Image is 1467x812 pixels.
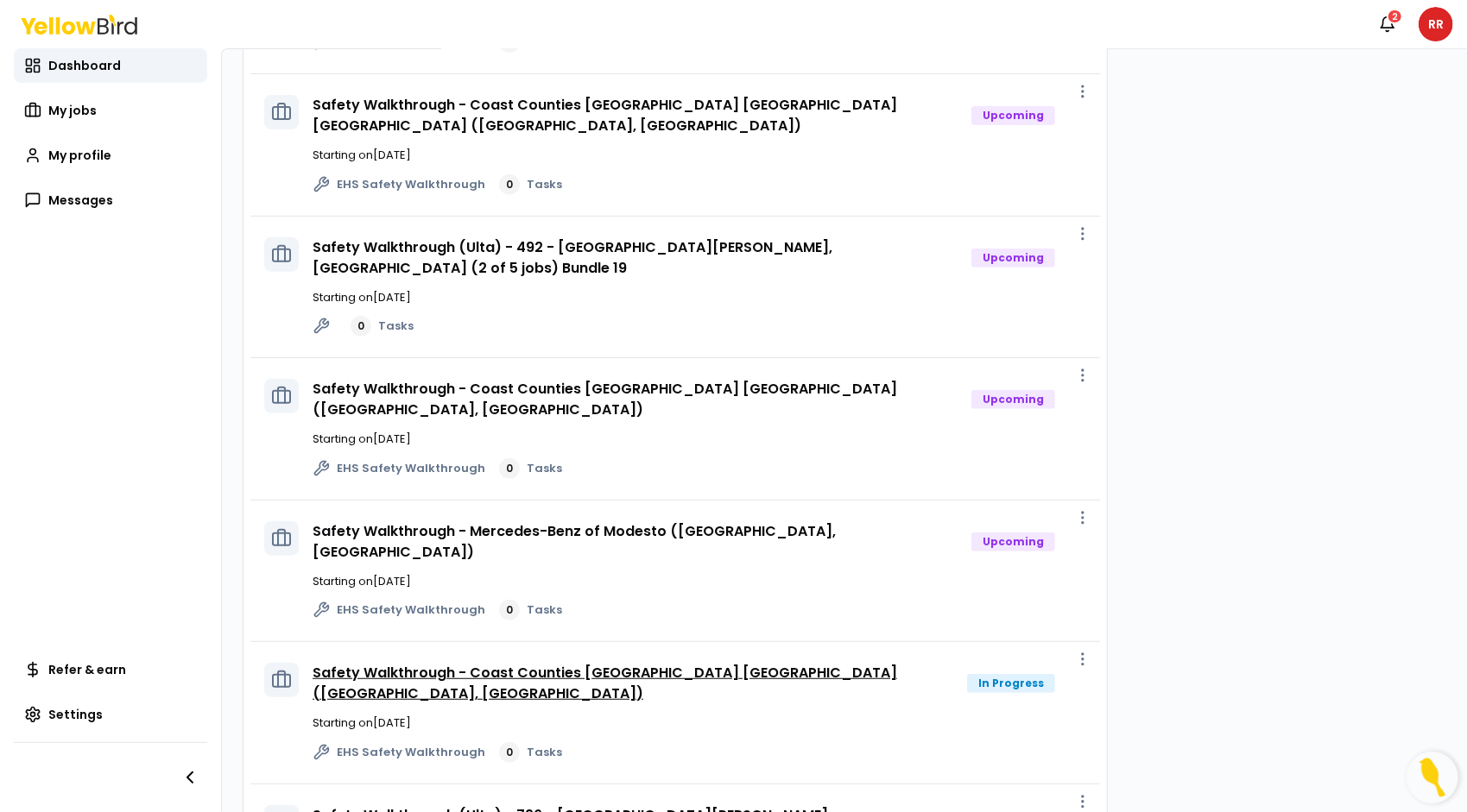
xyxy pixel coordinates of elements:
[313,379,897,419] a: Safety Walkthrough - Coast Counties [GEOGRAPHIC_DATA] [GEOGRAPHIC_DATA] ([GEOGRAPHIC_DATA], [GEOG...
[499,458,520,479] div: 0
[499,600,520,620] div: 0
[14,652,207,687] a: Refer & earn
[313,431,1086,448] p: Starting on [DATE]
[351,316,414,337] a: 0Tasks
[313,663,897,703] a: Safety Walkthrough - Coast Counties [GEOGRAPHIC_DATA] [GEOGRAPHIC_DATA] ([GEOGRAPHIC_DATA], [GEOG...
[48,57,121,74] span: Dashboard
[971,532,1055,551] div: Upcoming
[1370,7,1405,41] button: 2
[499,742,562,763] a: 0Tasks
[337,744,485,761] span: EHS Safety Walkthrough
[48,706,103,723] span: Settings
[48,192,113,209] span: Messages
[499,174,520,195] div: 0
[971,106,1055,125] div: Upcoming
[1419,7,1453,41] span: RR
[351,316,371,337] div: 0
[499,174,562,195] a: 0Tasks
[967,674,1055,693] div: In Progress
[313,95,897,135] a: Safety Walkthrough - Coast Counties [GEOGRAPHIC_DATA] [GEOGRAPHIC_DATA] [GEOGRAPHIC_DATA] ([GEOGR...
[14,48,207,83] a: Dashboard
[971,390,1055,409] div: Upcoming
[48,102,97,119] span: My jobs
[971,249,1055,268] div: Upcoming
[313,237,832,278] a: Safety Walkthrough (Ulta) - 492 - [GEOGRAPHIC_DATA][PERSON_NAME], [GEOGRAPHIC_DATA] (2 of 5 jobs)...
[14,697,207,732] a: Settings
[14,93,207,128] a: My jobs
[14,183,207,217] a: Messages
[337,601,485,619] span: EHS Safety Walkthrough
[48,661,126,678] span: Refer & earn
[1387,9,1403,24] div: 2
[48,147,111,164] span: My profile
[313,714,1086,732] p: Starting on [DATE]
[499,742,520,763] div: 0
[14,138,207,173] a: My profile
[313,147,1086,164] p: Starting on [DATE]
[1407,752,1458,803] button: Open Resource Center
[337,460,485,477] span: EHS Safety Walkthrough
[499,600,562,620] a: 0Tasks
[313,289,1086,306] p: Starting on [DATE]
[499,458,562,479] a: 0Tasks
[337,176,485,193] span: EHS Safety Walkthrough
[313,521,836,562] a: Safety Walkthrough - Mercedes-Benz of Modesto ([GEOGRAPHIC_DATA], [GEOGRAPHIC_DATA])
[313,573,1086,590] p: Starting on [DATE]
